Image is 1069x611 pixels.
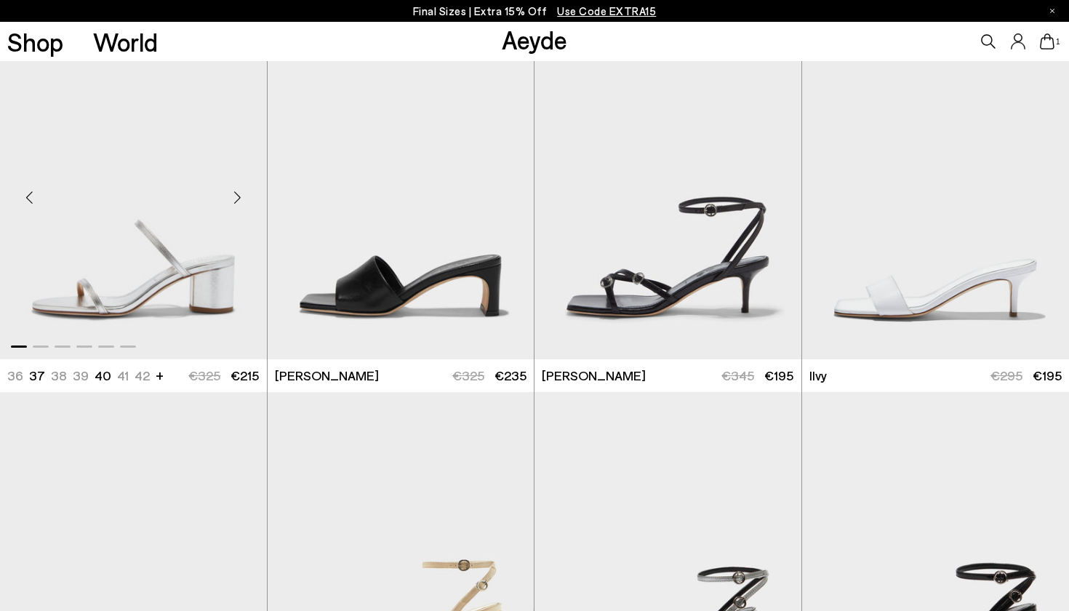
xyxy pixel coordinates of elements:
a: Shop [7,29,63,55]
span: €235 [495,367,527,383]
a: [PERSON_NAME] €325 €235 [268,359,534,392]
div: Previous slide [7,176,51,220]
span: €195 [764,367,793,383]
a: World [93,29,158,55]
a: [PERSON_NAME] €345 €195 [534,359,801,392]
span: Navigate to /collections/ss25-final-sizes [557,4,656,17]
a: 1 [1040,33,1054,49]
img: Libby Leather Kitten-Heel Sandals [534,24,801,359]
span: €325 [188,367,220,383]
img: Jeanie Leather Sandals [268,24,534,359]
li: 37 [29,367,45,385]
span: €195 [1033,367,1062,383]
a: Aeyde [502,24,567,55]
li: + [156,365,164,385]
span: €295 [990,367,1022,383]
span: [PERSON_NAME] [542,367,646,385]
p: Final Sizes | Extra 15% Off [413,2,657,20]
li: 40 [95,367,111,385]
span: €345 [721,367,754,383]
ul: variant [7,367,145,385]
span: €215 [231,367,259,383]
span: €325 [452,367,484,383]
span: Ilvy [809,367,827,385]
span: [PERSON_NAME] [275,367,379,385]
span: 1 [1054,38,1062,46]
div: Next slide [216,176,260,220]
